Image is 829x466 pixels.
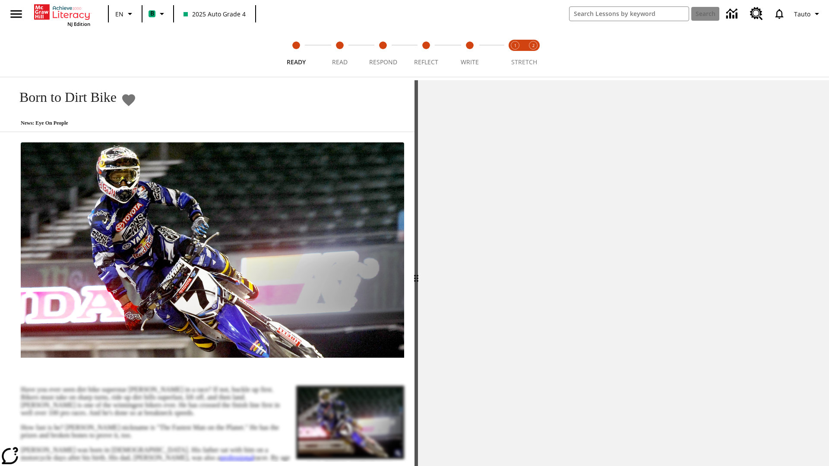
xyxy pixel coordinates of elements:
[414,58,438,66] span: Reflect
[287,58,306,66] span: Ready
[271,29,321,77] button: Ready step 1 of 5
[745,2,768,25] a: Resource Center, Will open in new tab
[121,92,136,107] button: Add to Favorites - Born to Dirt Bike
[401,29,451,77] button: Reflect step 4 of 5
[521,29,546,77] button: Stretch Respond step 2 of 2
[369,58,397,66] span: Respond
[332,58,348,66] span: Read
[10,120,136,126] p: News: Eye On People
[21,142,404,358] img: Motocross racer James Stewart flies through the air on his dirt bike.
[532,43,535,48] text: 2
[514,43,516,48] text: 1
[184,9,246,19] span: 2025 Auto Grade 4
[570,7,689,21] input: search field
[445,29,495,77] button: Write step 5 of 5
[414,80,418,466] div: Press Enter or Spacebar and then press right and left arrow keys to move the slider
[418,80,829,466] div: activity
[511,58,537,66] span: STRETCH
[115,9,123,19] span: EN
[768,3,791,25] a: Notifications
[145,6,171,22] button: Boost Class color is mint green. Change class color
[794,9,810,19] span: Tauto
[721,2,745,26] a: Data Center
[3,1,29,27] button: Open side menu
[461,58,479,66] span: Write
[358,29,408,77] button: Respond step 3 of 5
[34,3,90,27] div: Home
[150,8,154,19] span: B
[503,29,528,77] button: Stretch Read step 1 of 2
[67,21,90,27] span: NJ Edition
[111,6,139,22] button: Language: EN, Select a language
[791,6,826,22] button: Profile/Settings
[314,29,364,77] button: Read step 2 of 5
[10,89,117,105] h1: Born to Dirt Bike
